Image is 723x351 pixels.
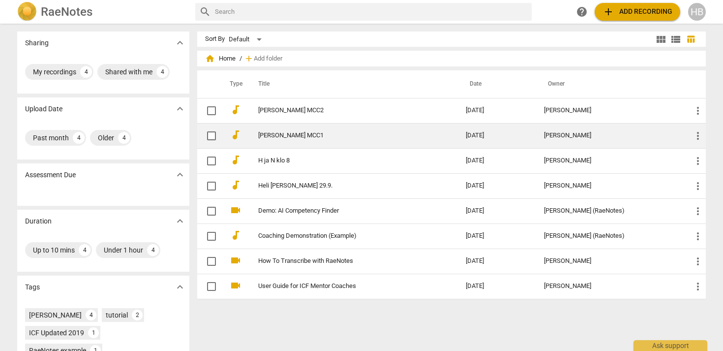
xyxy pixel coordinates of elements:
[73,132,85,144] div: 4
[544,107,676,114] div: [PERSON_NAME]
[230,104,241,116] span: audiotrack
[173,280,187,294] button: Show more
[688,3,706,21] div: HB
[230,204,241,216] span: videocam
[258,132,430,139] a: [PERSON_NAME] MCC1
[258,283,430,290] a: User Guide for ICF Mentor Coaches
[173,214,187,228] button: Show more
[258,157,430,164] a: H ja N klo 8
[147,244,159,256] div: 4
[205,54,236,64] span: Home
[230,280,241,291] span: videocam
[17,2,37,22] img: Logo
[633,340,707,351] div: Ask support
[258,182,430,190] a: Heli [PERSON_NAME] 29.9.
[41,5,92,19] h2: RaeNotes
[602,6,672,18] span: Add recording
[156,66,168,78] div: 4
[602,6,614,18] span: add
[544,257,676,265] div: [PERSON_NAME]
[205,35,225,43] div: Sort By
[668,32,683,47] button: List view
[576,6,588,18] span: help
[258,207,430,215] a: Demo: AI Competency Finder
[244,54,254,64] span: add
[17,2,187,22] a: LogoRaeNotes
[654,32,668,47] button: Tile view
[458,70,537,98] th: Date
[692,255,704,267] span: more_vert
[132,310,143,320] div: 2
[25,170,76,180] p: Assessment Due
[230,229,241,241] span: audiotrack
[33,245,75,255] div: Up to 10 mins
[544,232,676,240] div: [PERSON_NAME] (RaeNotes)
[670,33,682,45] span: view_list
[544,207,676,215] div: [PERSON_NAME] (RaeNotes)
[29,310,82,320] div: [PERSON_NAME]
[173,35,187,50] button: Show more
[33,133,69,143] div: Past month
[98,133,114,143] div: Older
[199,6,211,18] span: search
[25,282,40,292] p: Tags
[106,310,128,320] div: tutorial
[173,101,187,116] button: Show more
[692,180,704,192] span: more_vert
[230,129,241,141] span: audiotrack
[258,107,430,114] a: [PERSON_NAME] MCC2
[230,154,241,166] span: audiotrack
[88,327,99,338] div: 1
[174,215,186,227] span: expand_more
[230,255,241,266] span: videocam
[686,34,695,44] span: table_chart
[458,274,537,299] td: [DATE]
[246,70,458,98] th: Title
[104,245,143,255] div: Under 1 hour
[458,173,537,198] td: [DATE]
[174,281,186,293] span: expand_more
[174,37,186,49] span: expand_more
[536,70,684,98] th: Owner
[458,198,537,223] td: [DATE]
[458,148,537,173] td: [DATE]
[544,283,676,290] div: [PERSON_NAME]
[573,3,591,21] a: Help
[692,281,704,292] span: more_vert
[79,244,90,256] div: 4
[33,67,76,77] div: My recordings
[25,216,52,226] p: Duration
[118,132,130,144] div: 4
[174,169,186,181] span: expand_more
[25,104,62,114] p: Upload Date
[173,167,187,182] button: Show more
[458,223,537,249] td: [DATE]
[229,32,265,47] div: Default
[222,70,246,98] th: Type
[458,123,537,148] td: [DATE]
[80,66,92,78] div: 4
[174,103,186,115] span: expand_more
[458,98,537,123] td: [DATE]
[258,257,430,265] a: How To Transcribe with RaeNotes
[595,3,680,21] button: Upload
[215,4,528,20] input: Search
[25,38,49,48] p: Sharing
[655,33,667,45] span: view_module
[692,230,704,242] span: more_vert
[692,105,704,117] span: more_vert
[205,54,215,64] span: home
[544,132,676,139] div: [PERSON_NAME]
[230,179,241,191] span: audiotrack
[240,55,242,63] span: /
[683,32,698,47] button: Table view
[254,55,282,63] span: Add folder
[544,157,676,164] div: [PERSON_NAME]
[258,232,430,240] a: Coaching Demonstration (Example)
[105,67,152,77] div: Shared with me
[544,182,676,190] div: [PERSON_NAME]
[458,249,537,274] td: [DATE]
[29,328,84,338] div: ICF Updated 2019
[692,205,704,217] span: more_vert
[692,130,704,142] span: more_vert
